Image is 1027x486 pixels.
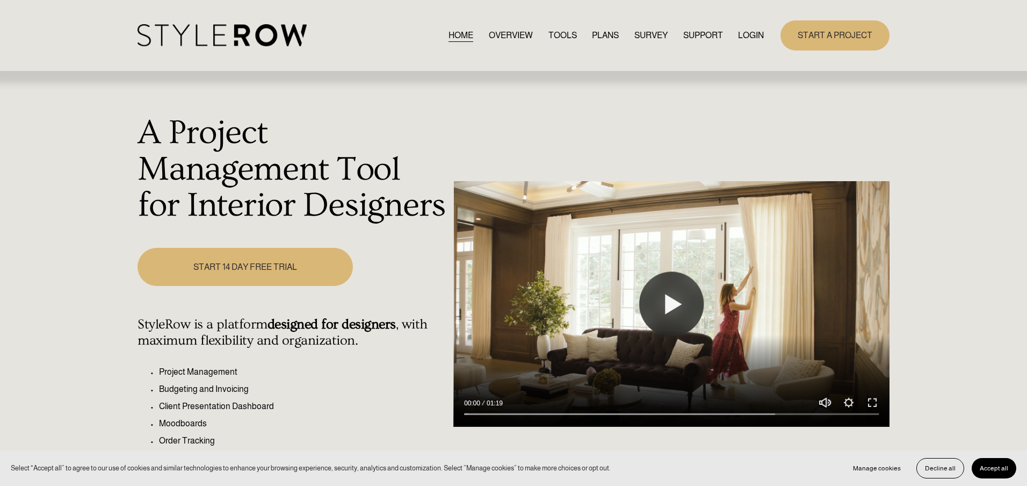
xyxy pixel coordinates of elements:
p: Select “Accept all” to agree to our use of cookies and similar technologies to enhance your brows... [11,463,611,473]
button: Decline all [916,458,964,478]
a: START A PROJECT [780,20,889,50]
a: LOGIN [738,28,764,42]
h4: StyleRow is a platform , with maximum flexibility and organization. [138,317,447,349]
div: Duration [483,398,505,409]
span: SUPPORT [683,29,723,42]
span: Accept all [980,464,1008,472]
a: START 14 DAY FREE TRIAL [138,248,352,286]
a: SURVEY [634,28,668,42]
p: Project Management [159,366,447,378]
span: Manage cookies [853,464,901,472]
button: Accept all [972,458,1016,478]
p: Order Tracking [159,434,447,447]
a: folder dropdown [683,28,723,42]
input: Seek [464,411,879,418]
img: StyleRow [138,24,307,46]
a: PLANS [592,28,619,42]
p: Budgeting and Invoicing [159,383,447,396]
button: Manage cookies [845,458,909,478]
button: Play [639,272,704,337]
h1: A Project Management Tool for Interior Designers [138,115,447,224]
strong: designed for designers [267,317,396,332]
a: HOME [449,28,473,42]
p: Client Presentation Dashboard [159,400,447,413]
div: Current time [464,398,483,409]
a: TOOLS [548,28,577,42]
p: Moodboards [159,417,447,430]
span: Decline all [925,464,956,472]
a: OVERVIEW [489,28,533,42]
